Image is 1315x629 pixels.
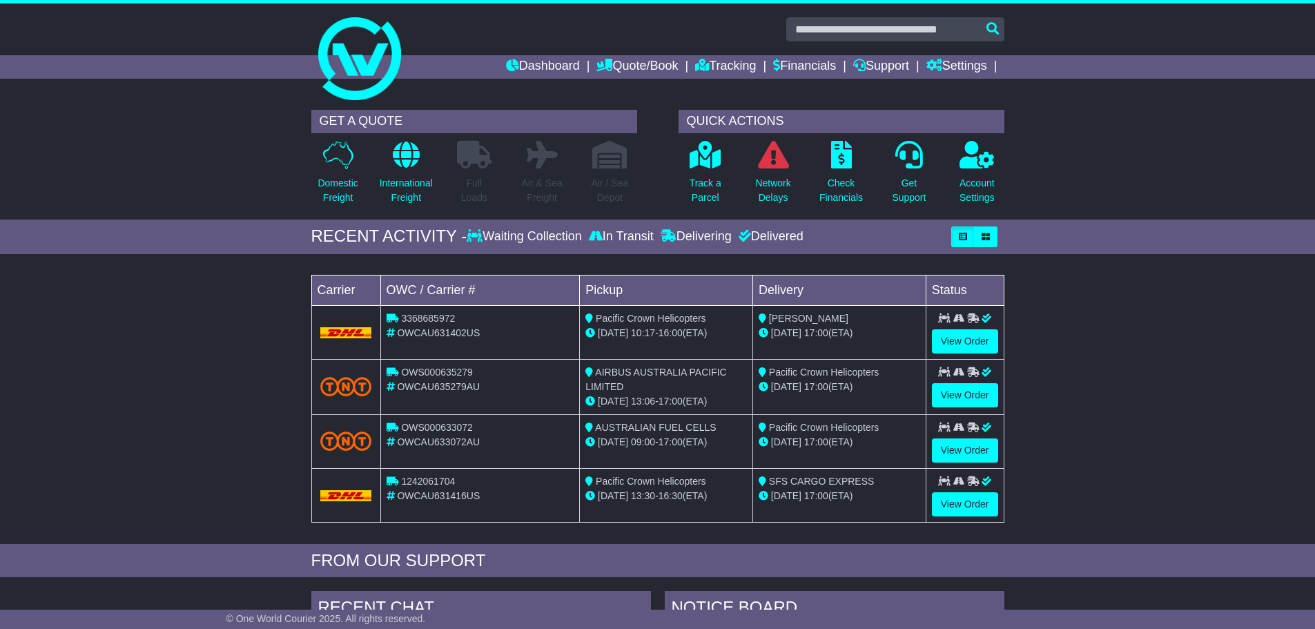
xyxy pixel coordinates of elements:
[804,490,828,501] span: 17:00
[311,591,651,628] div: RECENT CHAT
[735,229,803,244] div: Delivered
[804,436,828,447] span: 17:00
[401,313,455,324] span: 3368685972
[467,229,585,244] div: Waiting Collection
[595,422,716,433] span: AUSTRALIAN FUEL CELLS
[932,383,998,407] a: View Order
[892,176,926,205] p: Get Support
[580,275,753,305] td: Pickup
[891,140,926,213] a: GetSupport
[311,226,467,246] div: RECENT ACTIVITY -
[596,55,678,79] a: Quote/Book
[759,380,920,394] div: (ETA)
[755,176,790,205] p: Network Delays
[585,367,726,392] span: AIRBUS AUSTRALIA PACIFIC LIMITED
[690,176,721,205] p: Track a Parcel
[585,435,747,449] div: - (ETA)
[659,490,683,501] span: 16:30
[318,176,358,205] p: Domestic Freight
[598,396,628,407] span: [DATE]
[754,140,791,213] a: NetworkDelays
[598,490,628,501] span: [DATE]
[960,176,995,205] p: Account Settings
[320,327,372,338] img: DHL.png
[659,436,683,447] span: 17:00
[598,436,628,447] span: [DATE]
[853,55,909,79] a: Support
[804,381,828,392] span: 17:00
[689,140,722,213] a: Track aParcel
[226,613,426,624] span: © One World Courier 2025. All rights reserved.
[752,275,926,305] td: Delivery
[397,327,480,338] span: OWCAU631402US
[926,55,987,79] a: Settings
[769,313,848,324] span: [PERSON_NAME]
[759,326,920,340] div: (ETA)
[379,140,434,213] a: InternationalFreight
[585,489,747,503] div: - (ETA)
[320,490,372,501] img: DHL.png
[320,432,372,450] img: TNT_Domestic.png
[506,55,580,79] a: Dashboard
[457,176,491,205] p: Full Loads
[598,327,628,338] span: [DATE]
[631,490,655,501] span: 13:30
[397,436,480,447] span: OWCAU633072AU
[585,229,657,244] div: In Transit
[401,422,473,433] span: OWS000633072
[769,476,874,487] span: SFS CARGO EXPRESS
[771,327,801,338] span: [DATE]
[659,396,683,407] span: 17:00
[401,476,455,487] span: 1242061704
[317,140,358,213] a: DomesticFreight
[397,490,480,501] span: OWCAU631416US
[585,394,747,409] div: - (ETA)
[631,396,655,407] span: 13:06
[679,110,1004,133] div: QUICK ACTIONS
[631,327,655,338] span: 10:17
[397,381,480,392] span: OWCAU635279AU
[804,327,828,338] span: 17:00
[771,490,801,501] span: [DATE]
[959,140,995,213] a: AccountSettings
[769,422,879,433] span: Pacific Crown Helicopters
[631,436,655,447] span: 09:00
[819,176,863,205] p: Check Financials
[773,55,836,79] a: Financials
[380,275,580,305] td: OWC / Carrier #
[401,367,473,378] span: OWS000635279
[657,229,735,244] div: Delivering
[819,140,864,213] a: CheckFinancials
[320,377,372,396] img: TNT_Domestic.png
[932,492,998,516] a: View Order
[596,476,706,487] span: Pacific Crown Helicopters
[759,435,920,449] div: (ETA)
[311,110,637,133] div: GET A QUOTE
[771,381,801,392] span: [DATE]
[759,489,920,503] div: (ETA)
[769,367,879,378] span: Pacific Crown Helicopters
[596,313,706,324] span: Pacific Crown Helicopters
[311,551,1004,571] div: FROM OUR SUPPORT
[665,591,1004,628] div: NOTICE BOARD
[771,436,801,447] span: [DATE]
[695,55,756,79] a: Tracking
[522,176,563,205] p: Air & Sea Freight
[932,438,998,463] a: View Order
[659,327,683,338] span: 16:00
[592,176,629,205] p: Air / Sea Depot
[311,275,380,305] td: Carrier
[585,326,747,340] div: - (ETA)
[932,329,998,354] a: View Order
[380,176,433,205] p: International Freight
[926,275,1004,305] td: Status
